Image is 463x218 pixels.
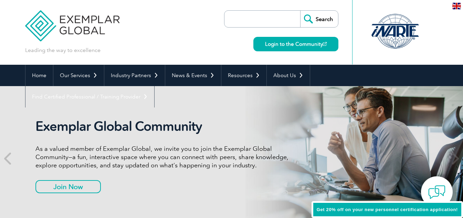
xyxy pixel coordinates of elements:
a: Resources [221,65,266,86]
a: News & Events [165,65,221,86]
span: Get 20% off on your new personnel certification application! [317,207,458,212]
a: Join Now [35,180,101,193]
p: As a valued member of Exemplar Global, we invite you to join the Exemplar Global Community—a fun,... [35,145,294,169]
a: Our Services [53,65,104,86]
img: open_square.png [323,42,327,46]
img: contact-chat.png [428,184,445,201]
input: Search [300,11,338,27]
h2: Exemplar Global Community [35,118,294,134]
img: en [452,3,461,9]
a: Home [25,65,53,86]
p: Leading the way to excellence [25,46,101,54]
a: About Us [267,65,310,86]
a: Login to the Community [253,37,338,51]
a: Find Certified Professional / Training Provider [25,86,154,107]
a: Industry Partners [104,65,165,86]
